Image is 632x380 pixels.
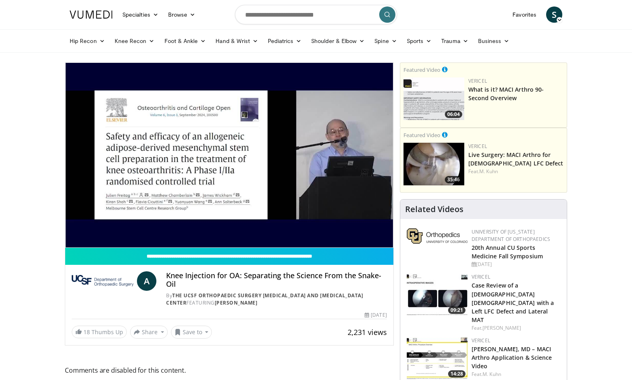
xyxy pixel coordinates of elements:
[263,33,306,49] a: Pediatrics
[130,326,168,339] button: Share
[468,77,487,84] a: Vericel
[472,324,560,332] div: Feat.
[472,337,490,344] a: Vericel
[407,337,468,380] a: 14:28
[235,5,397,24] input: Search topics, interventions
[407,273,468,316] img: 7de77933-103b-4dce-a29e-51e92965dfc4.150x105_q85_crop-smart_upscale.jpg
[468,143,487,150] a: Vericel
[472,228,550,243] a: University of [US_STATE] Department of Orthopaedics
[348,327,387,337] span: 2,231 views
[65,33,110,49] a: Hip Recon
[110,33,160,49] a: Knee Recon
[479,168,498,175] a: M. Kuhn
[472,244,543,260] a: 20th Annual CU Sports Medicine Fall Symposium
[472,371,560,378] div: Feat.
[445,111,462,118] span: 06:04
[137,271,156,291] a: A
[70,11,113,19] img: VuMedi Logo
[166,292,363,306] a: The UCSF Orthopaedic Surgery [MEDICAL_DATA] and [MEDICAL_DATA] Center
[468,168,564,175] div: Feat.
[211,33,263,49] a: Hand & Wrist
[306,33,369,49] a: Shoulder & Elbow
[160,33,211,49] a: Foot & Ankle
[445,176,462,183] span: 35:46
[472,261,560,268] div: [DATE]
[472,345,552,370] a: [PERSON_NAME], MD – MACI Arthro Application & Science Video
[407,337,468,380] img: 2444198d-1b18-4a77-bb67-3e21827492e5.150x105_q85_crop-smart_upscale.jpg
[468,151,564,167] a: Live Surgery: MACI Arthro for [DEMOGRAPHIC_DATA] LFC Defect
[215,299,258,306] a: [PERSON_NAME]
[483,324,521,331] a: [PERSON_NAME]
[436,33,473,49] a: Trauma
[546,6,562,23] a: S
[369,33,401,49] a: Spine
[171,326,212,339] button: Save to
[65,365,394,376] span: Comments are disabled for this content.
[473,33,515,49] a: Business
[163,6,201,23] a: Browse
[405,204,463,214] h4: Related Videos
[166,292,386,307] div: By FEATURING
[468,86,544,102] a: What is it? MACI Arthro 90-Second Overview
[404,143,464,185] a: 35:46
[404,131,440,139] small: Featured Video
[472,273,490,280] a: Vericel
[65,63,393,248] video-js: Video Player
[448,307,465,314] span: 09:21
[365,311,386,319] div: [DATE]
[404,143,464,185] img: eb023345-1e2d-4374-a840-ddbc99f8c97c.150x105_q85_crop-smart_upscale.jpg
[404,77,464,120] a: 06:04
[166,271,386,289] h4: Knee Injection for OA: Separating the Science From the Snake-Oil
[483,371,501,378] a: M. Kuhn
[83,328,90,336] span: 18
[407,228,468,244] img: 355603a8-37da-49b6-856f-e00d7e9307d3.png.150x105_q85_autocrop_double_scale_upscale_version-0.2.png
[72,271,134,291] img: The UCSF Orthopaedic Surgery Arthritis and Joint Replacement Center
[117,6,163,23] a: Specialties
[472,281,554,323] a: Case Review of a [DEMOGRAPHIC_DATA] [DEMOGRAPHIC_DATA] with a Left LFC Defect and Lateral MAT
[402,33,437,49] a: Sports
[508,6,541,23] a: Favorites
[448,370,465,378] span: 14:28
[72,326,127,338] a: 18 Thumbs Up
[404,77,464,120] img: aa6cc8ed-3dbf-4b6a-8d82-4a06f68b6688.150x105_q85_crop-smart_upscale.jpg
[404,66,440,73] small: Featured Video
[407,273,468,316] a: 09:21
